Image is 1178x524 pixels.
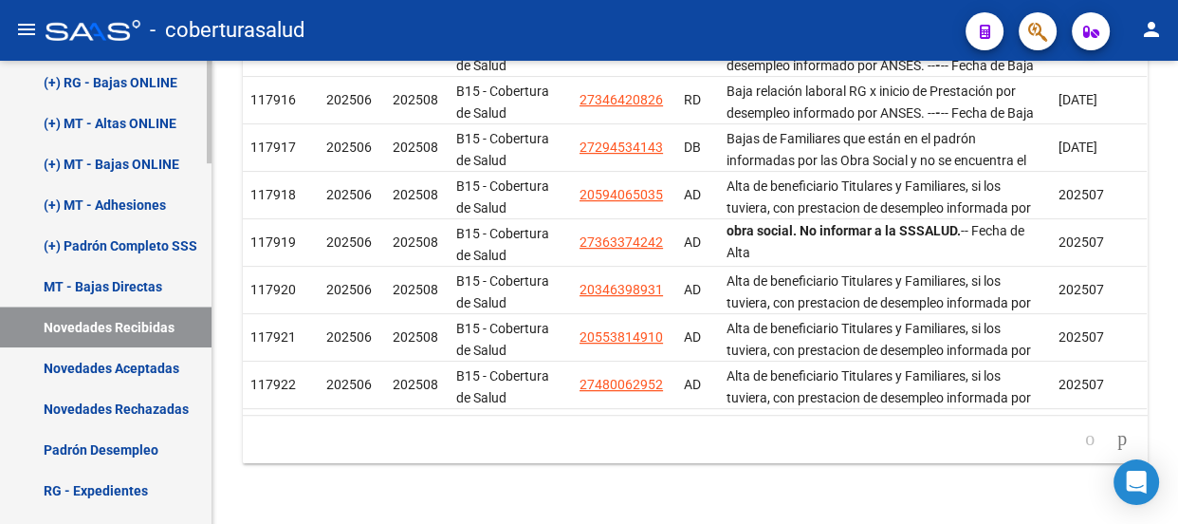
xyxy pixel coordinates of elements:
span: 117920 [250,282,296,297]
span: Bajas de Familiares que están en el padrón informadas por las Obra Social y no se encuentra el Ti... [727,131,1039,233]
span: AD [684,282,701,297]
span: 202506 [326,377,372,392]
mat-icon: person [1140,18,1163,41]
span: 117916 [250,92,296,107]
a: go to next page [1109,429,1135,450]
span: [DATE] [1058,92,1097,107]
span: 202507 [1058,329,1104,345]
strong: - [935,105,941,121]
span: 202508 [393,282,438,297]
span: Alta de beneficiario Titulares y Familiares, si los tuviera, con prestacion de desempleo informad... [727,273,1031,375]
span: 202508 [393,140,438,155]
span: Alta de beneficiario Titulares y Familiares, si los tuviera, con prestacion de desempleo informad... [727,159,1031,260]
span: DB [684,140,701,155]
span: B15 - Cobertura de Salud [456,178,549,215]
span: RD [684,92,701,107]
span: 27363374242 [580,234,663,250]
span: AD [684,187,701,202]
span: Alta de beneficiario Titulares y Familiares, si los tuviera, con prestacion de desempleo informad... [727,368,1031,470]
span: 20594065035 [580,187,663,202]
span: AD [684,234,701,250]
span: 117917 [250,140,296,155]
span: AD [684,329,701,345]
span: Baja relación laboral RG x inicio de Prestación por desempleo informado por ANSES. -- -- Fecha de... [727,84,1034,121]
span: 202508 [393,329,438,345]
mat-icon: menu [15,18,38,41]
span: 202508 [393,92,438,107]
span: 202506 [326,329,372,345]
span: 202506 [326,187,372,202]
span: B15 - Cobertura de Salud [456,321,549,358]
span: 117922 [250,377,296,392]
span: 117918 [250,187,296,202]
span: 202507 [1058,234,1104,250]
span: [DATE] [1058,140,1097,155]
div: Open Intercom Messenger [1114,459,1159,505]
span: 27294534143 [580,140,663,155]
span: 20346398931 [580,282,663,297]
span: 202506 [326,234,372,250]
span: 117921 [250,329,296,345]
span: B15 - Cobertura de Salud [456,84,549,121]
span: 202507 [1058,282,1104,297]
span: AD [684,377,701,392]
span: B15 - Cobertura de Salud [456,368,549,405]
span: B15 - Cobertura de Salud [456,226,549,263]
span: 202508 [393,234,438,250]
span: 202508 [393,187,438,202]
span: Alta de beneficiario Titulares y Familiares, si los tuviera, con prestacion de desempleo informad... [727,178,1031,280]
span: 27480062952 [580,377,663,392]
span: Alta de beneficiario Titulares y Familiares, si los tuviera, con prestacion de desempleo informad... [727,321,1031,422]
span: 202507 [1058,377,1104,392]
span: - coberturasalud [150,9,304,51]
span: 202506 [326,140,372,155]
strong: Incorporar el afiliado en el padron de la obra social. No informar a la SSSALUD. [727,201,1018,238]
span: 117919 [250,234,296,250]
span: 202506 [326,282,372,297]
span: B15 - Cobertura de Salud [456,273,549,310]
a: go to previous page [1077,429,1103,450]
span: 202506 [326,92,372,107]
span: 202507 [1058,187,1104,202]
span: 20553814910 [580,329,663,345]
span: 27346420826 [580,92,663,107]
span: 202508 [393,377,438,392]
span: B15 - Cobertura de Salud [456,131,549,168]
strong: - [935,58,941,73]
